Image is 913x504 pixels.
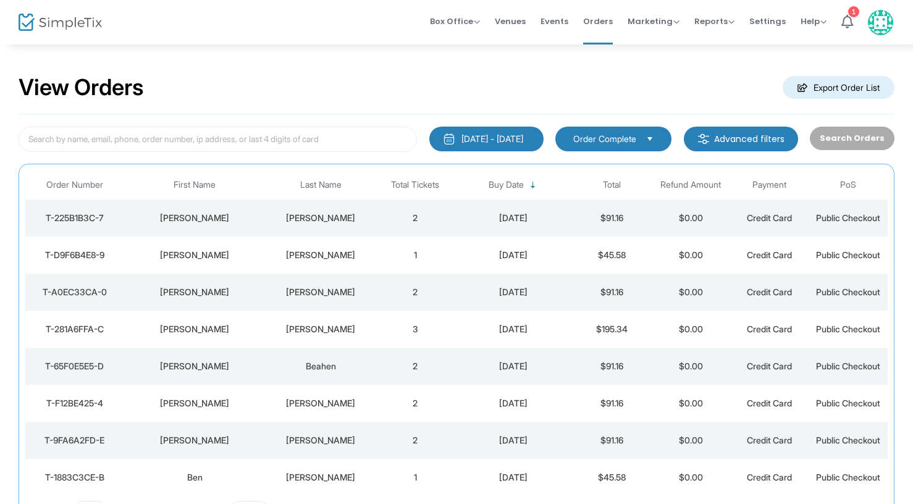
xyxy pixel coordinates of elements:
[46,180,103,190] span: Order Number
[28,249,120,261] div: T-D9F6B4E8-9
[28,360,120,372] div: T-65F0E5E5-D
[651,385,730,422] td: $0.00
[747,361,792,371] span: Credit Card
[458,397,570,409] div: 10/12/2025
[376,170,454,199] th: Total Tickets
[816,250,880,260] span: Public Checkout
[651,459,730,496] td: $0.00
[801,15,827,27] span: Help
[573,133,636,145] span: Order Complete
[458,212,570,224] div: 10/13/2025
[458,434,570,447] div: 10/12/2025
[697,133,710,145] img: filter
[628,15,679,27] span: Marketing
[583,6,613,37] span: Orders
[430,15,480,27] span: Box Office
[429,127,544,151] button: [DATE] - [DATE]
[269,360,372,372] div: Beahen
[376,348,454,385] td: 2
[269,286,372,298] div: Nelson
[28,471,120,484] div: T-1883C3CE-B
[458,323,570,335] div: 10/13/2025
[694,15,734,27] span: Reports
[174,180,216,190] span: First Name
[651,170,730,199] th: Refund Amount
[376,199,454,237] td: 2
[747,212,792,223] span: Credit Card
[127,212,262,224] div: Madeline
[25,170,888,496] div: Data table
[816,361,880,371] span: Public Checkout
[127,397,262,409] div: Kate
[641,132,658,146] button: Select
[269,249,372,261] div: Gibney
[749,6,786,37] span: Settings
[269,471,372,484] div: Bakken
[840,180,856,190] span: PoS
[376,237,454,274] td: 1
[127,360,262,372] div: Bradley
[747,324,792,334] span: Credit Card
[651,237,730,274] td: $0.00
[747,287,792,297] span: Credit Card
[573,199,651,237] td: $91.16
[28,397,120,409] div: T-F12BE425-4
[127,434,262,447] div: Stephanie
[127,249,262,261] div: Elise
[573,237,651,274] td: $45.58
[458,249,570,261] div: 10/13/2025
[747,435,792,445] span: Credit Card
[752,180,786,190] span: Payment
[541,6,568,37] span: Events
[573,274,651,311] td: $91.16
[127,323,262,335] div: Brent
[269,397,372,409] div: Callen
[684,127,798,151] m-button: Advanced filters
[127,286,262,298] div: Theresa
[816,212,880,223] span: Public Checkout
[747,250,792,260] span: Credit Card
[573,385,651,422] td: $91.16
[269,323,372,335] div: Brandt
[269,434,372,447] div: Larson
[848,3,859,14] div: 1
[573,170,651,199] th: Total
[458,286,570,298] div: 10/13/2025
[573,459,651,496] td: $45.58
[816,398,880,408] span: Public Checkout
[376,311,454,348] td: 3
[651,274,730,311] td: $0.00
[376,385,454,422] td: 2
[127,471,262,484] div: Ben
[28,286,120,298] div: T-A0EC33CA-0
[651,311,730,348] td: $0.00
[489,180,524,190] span: Buy Date
[461,133,523,145] div: [DATE] - [DATE]
[573,422,651,459] td: $91.16
[28,212,120,224] div: T-225B1B3C-7
[651,348,730,385] td: $0.00
[816,472,880,482] span: Public Checkout
[747,472,792,482] span: Credit Card
[443,133,455,145] img: monthly
[458,471,570,484] div: 10/12/2025
[816,287,880,297] span: Public Checkout
[376,274,454,311] td: 2
[747,398,792,408] span: Credit Card
[528,180,538,190] span: Sortable
[28,434,120,447] div: T-9FA6A2FD-E
[573,311,651,348] td: $195.34
[19,74,144,101] h2: View Orders
[376,422,454,459] td: 2
[376,459,454,496] td: 1
[651,422,730,459] td: $0.00
[651,199,730,237] td: $0.00
[816,324,880,334] span: Public Checkout
[458,360,570,372] div: 10/12/2025
[300,180,342,190] span: Last Name
[269,212,372,224] div: Schulz
[783,76,894,99] m-button: Export Order List
[816,435,880,445] span: Public Checkout
[28,323,120,335] div: T-281A6FFA-C
[495,6,526,37] span: Venues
